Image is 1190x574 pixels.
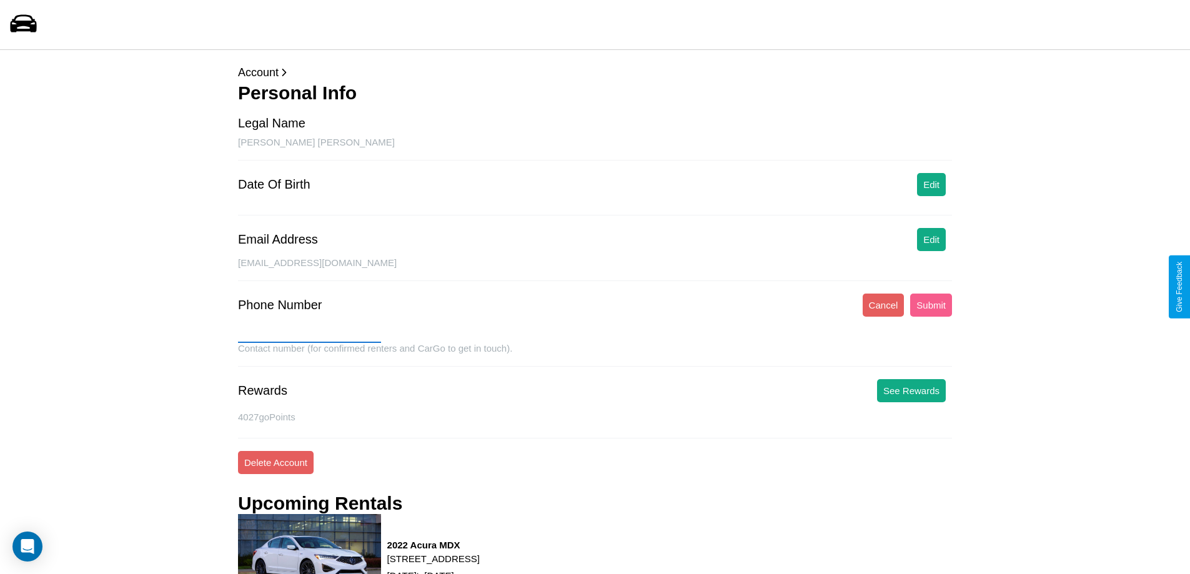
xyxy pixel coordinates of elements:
p: [STREET_ADDRESS] [387,550,480,567]
h3: Upcoming Rentals [238,493,402,514]
div: Email Address [238,232,318,247]
h3: 2022 Acura MDX [387,540,480,550]
button: Delete Account [238,451,314,474]
div: Give Feedback [1175,262,1184,312]
div: [PERSON_NAME] [PERSON_NAME] [238,137,952,161]
button: Edit [917,228,946,251]
div: [EMAIL_ADDRESS][DOMAIN_NAME] [238,257,952,281]
button: Cancel [863,294,905,317]
button: Edit [917,173,946,196]
div: Open Intercom Messenger [12,532,42,562]
button: See Rewards [877,379,946,402]
div: Date Of Birth [238,177,310,192]
div: Contact number (for confirmed renters and CarGo to get in touch). [238,343,952,367]
div: Legal Name [238,116,305,131]
button: Submit [910,294,952,317]
p: 4027 goPoints [238,408,952,425]
div: Phone Number [238,298,322,312]
div: Rewards [238,383,287,398]
p: Account [238,62,952,82]
h3: Personal Info [238,82,952,104]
